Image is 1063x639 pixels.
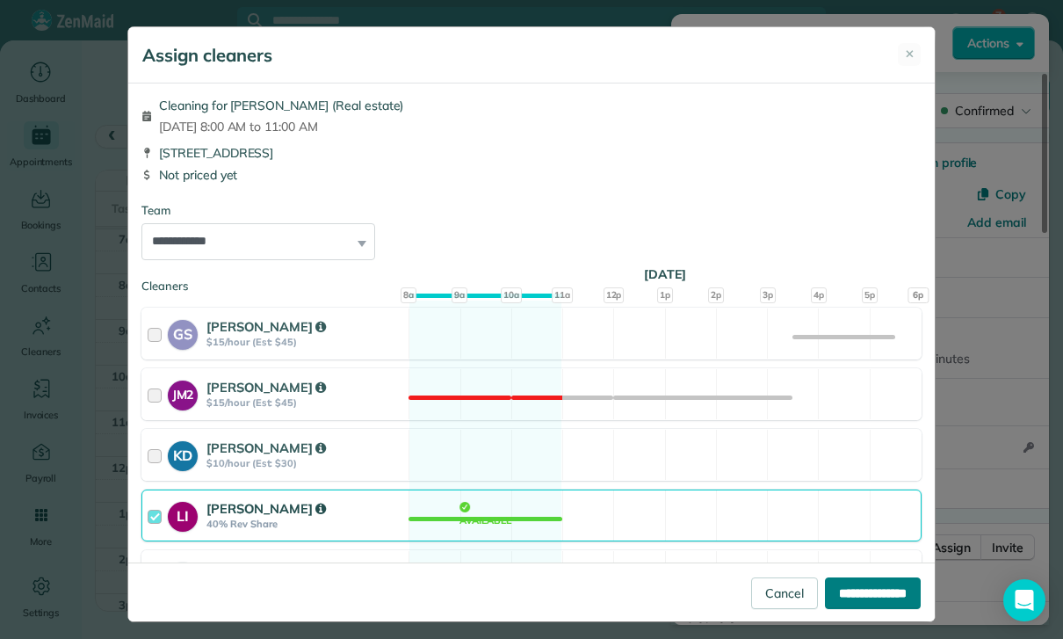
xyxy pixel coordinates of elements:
span: ✕ [905,46,915,63]
div: Team [141,202,922,220]
strong: KD [168,441,198,467]
strong: [PERSON_NAME] [206,318,326,335]
span: [DATE] 8:00 AM to 11:00 AM [159,118,403,135]
div: [STREET_ADDRESS] [141,144,922,162]
div: Open Intercom Messenger [1003,579,1045,621]
strong: GS [168,320,198,345]
strong: JM2 [168,381,198,404]
a: Cancel [751,577,818,609]
strong: 40% Rev Share [206,518,403,530]
strong: [PERSON_NAME] [206,379,326,396]
strong: $10/hour (Est: $30) [206,457,403,469]
div: Cleaners [141,278,922,283]
h5: Assign cleaners [142,43,272,68]
strong: $15/hour (Est: $45) [206,336,403,348]
span: Cleaning for [PERSON_NAME] (Real estate) [159,97,403,114]
strong: [PERSON_NAME] [206,439,326,456]
strong: LI [168,502,198,527]
strong: [PERSON_NAME] [206,561,326,577]
strong: $15/hour (Est: $45) [206,396,403,409]
div: Not priced yet [141,166,922,184]
strong: [PERSON_NAME] [206,500,326,517]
